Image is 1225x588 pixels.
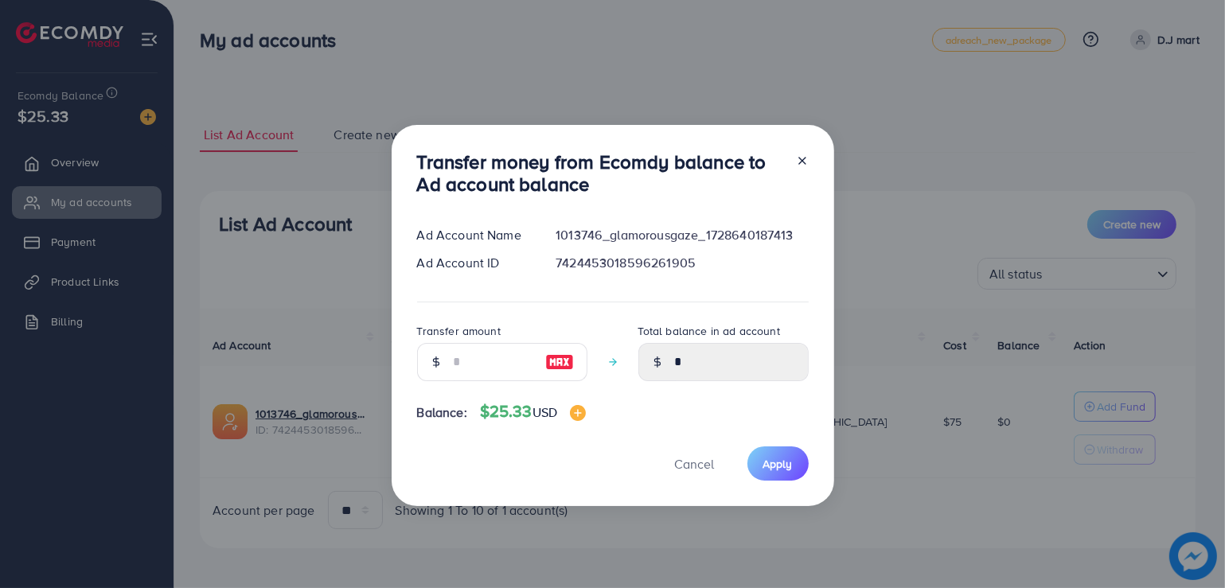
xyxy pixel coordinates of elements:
[417,150,783,197] h3: Transfer money from Ecomdy balance to Ad account balance
[480,402,586,422] h4: $25.33
[747,446,809,481] button: Apply
[545,352,574,372] img: image
[404,254,544,272] div: Ad Account ID
[543,254,821,272] div: 7424453018596261905
[404,226,544,244] div: Ad Account Name
[417,403,467,422] span: Balance:
[638,323,780,339] label: Total balance in ad account
[543,226,821,244] div: 1013746_glamorousgaze_1728640187413
[417,323,501,339] label: Transfer amount
[675,455,715,473] span: Cancel
[570,405,586,421] img: image
[655,446,735,481] button: Cancel
[763,456,793,472] span: Apply
[533,403,557,421] span: USD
